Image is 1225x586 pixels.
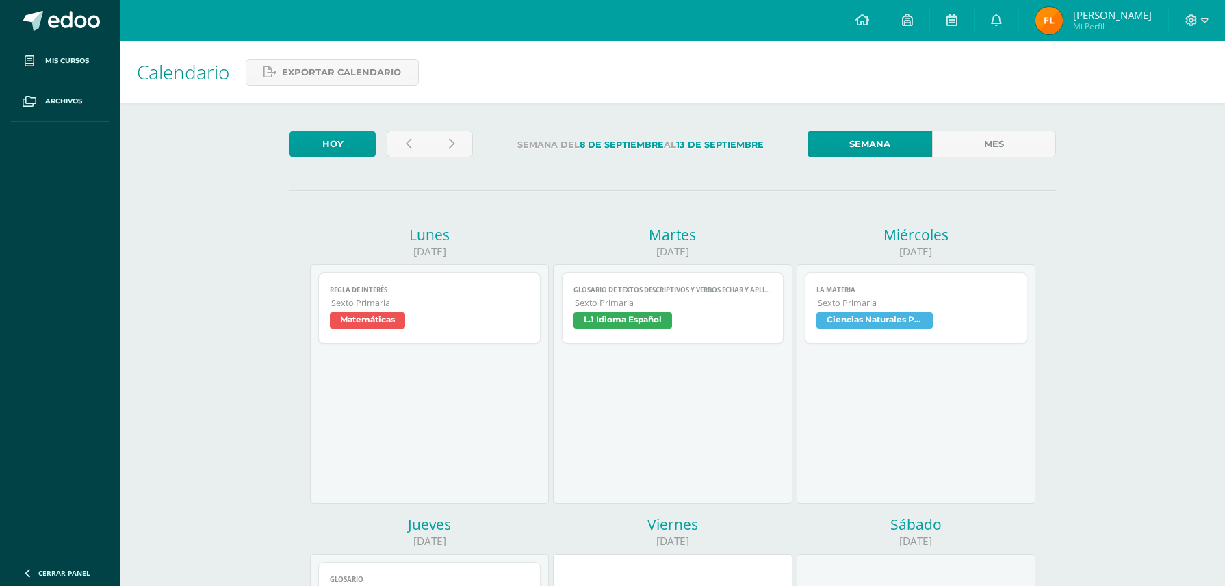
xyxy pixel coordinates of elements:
[330,312,405,329] span: Matemáticas
[808,131,931,157] a: Semana
[797,515,1035,534] div: Sábado
[45,55,89,66] span: Mis cursos
[580,140,664,150] strong: 8 de Septiembre
[45,96,82,107] span: Archivos
[331,297,529,309] span: Sexto Primaria
[1073,21,1152,32] span: Mi Perfil
[575,297,773,309] span: Sexto Primaria
[553,515,792,534] div: Viernes
[310,225,549,244] div: Lunes
[1073,8,1152,22] span: [PERSON_NAME]
[797,225,1035,244] div: Miércoles
[816,285,1016,294] span: La Materia
[484,131,797,159] label: Semana del al
[310,515,549,534] div: Jueves
[676,140,764,150] strong: 13 de Septiembre
[797,244,1035,259] div: [DATE]
[282,60,401,85] span: Exportar calendario
[932,131,1056,157] a: Mes
[289,131,376,157] a: Hoy
[797,534,1035,548] div: [DATE]
[310,244,549,259] div: [DATE]
[573,312,672,329] span: L.1 Idioma Español
[553,225,792,244] div: Martes
[805,272,1027,344] a: La MateriaSexto PrimariaCiencias Naturales Productividad y Desarrollo
[137,59,229,85] span: Calendario
[330,575,529,584] span: Glosario
[816,312,933,329] span: Ciencias Naturales Productividad y Desarrollo
[318,272,541,344] a: Regla de InterésSexto PrimariaMatemáticas
[553,244,792,259] div: [DATE]
[1035,7,1063,34] img: 9e59a86d4e2da5d87135ccd9fb3c19ab.png
[330,285,529,294] span: Regla de Interés
[11,81,109,122] a: Archivos
[38,568,90,578] span: Cerrar panel
[246,59,419,86] a: Exportar calendario
[818,297,1016,309] span: Sexto Primaria
[310,534,549,548] div: [DATE]
[562,272,784,344] a: Glosario de Textos Descriptivos y Verbos Echar y AplicarSexto PrimariaL.1 Idioma Español
[11,41,109,81] a: Mis cursos
[573,285,773,294] span: Glosario de Textos Descriptivos y Verbos Echar y Aplicar
[553,534,792,548] div: [DATE]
